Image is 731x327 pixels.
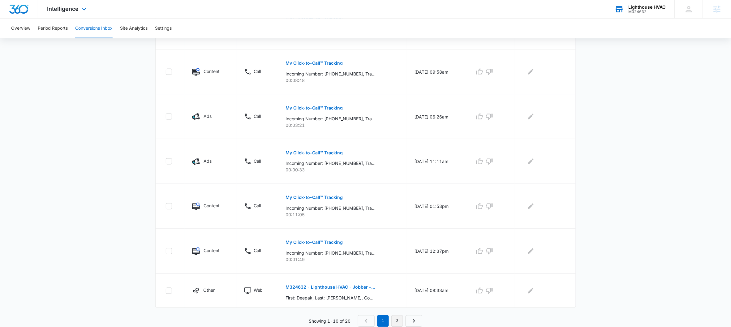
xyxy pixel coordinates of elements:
[286,240,343,245] p: My Click-to-Call™ Tracking
[286,115,376,122] p: Incoming Number: [PHONE_NUMBER], Tracking Number: [PHONE_NUMBER], Ring To: [PHONE_NUMBER], Caller...
[204,158,212,164] p: Ads
[286,77,399,84] p: 00:08:48
[286,280,376,295] button: M324632 - Lighthouse HVAC - Jobber - New Request Form
[286,295,376,301] p: First: Deepak, Last: [PERSON_NAME], Company: SEO Services, Email: [EMAIL_ADDRESS][DOMAIN_NAME], P...
[11,19,30,38] button: Overview
[406,315,422,327] a: Next Page
[204,113,212,119] p: Ads
[286,56,343,71] button: My Click-to-Call™ Tracking
[286,205,376,212] p: Incoming Number: [PHONE_NUMBER], Tracking Number: [PHONE_NUMBER], Ring To: [PHONE_NUMBER], Caller...
[407,49,467,94] td: [DATE] 09:58am
[286,106,343,110] p: My Click-to-Call™ Tracking
[309,318,350,325] p: Showing 1-10 of 20
[38,19,68,38] button: Period Reports
[47,6,79,12] span: Intelligence
[120,19,148,38] button: Site Analytics
[204,203,220,209] p: Content
[286,285,376,290] p: M324632 - Lighthouse HVAC - Jobber - New Request Form
[254,287,263,294] p: Web
[526,112,536,122] button: Edit Comments
[407,274,467,308] td: [DATE] 08:33am
[254,158,261,164] p: Call
[286,256,399,263] p: 00:01:49
[286,160,376,167] p: Incoming Number: [PHONE_NUMBER], Tracking Number: [PHONE_NUMBER], Ring To: [PHONE_NUMBER], Caller...
[254,247,261,254] p: Call
[407,184,467,229] td: [DATE] 01:53pm
[286,61,343,65] p: My Click-to-Call™ Tracking
[286,71,376,77] p: Incoming Number: [PHONE_NUMBER], Tracking Number: [PHONE_NUMBER], Ring To: [PHONE_NUMBER], Caller...
[407,94,467,139] td: [DATE] 06:26am
[204,68,220,75] p: Content
[377,315,389,327] em: 1
[286,167,399,173] p: 00:00:33
[286,212,399,218] p: 00:11:05
[526,157,536,166] button: Edit Comments
[286,190,343,205] button: My Click-to-Call™ Tracking
[254,113,261,119] p: Call
[254,68,261,75] p: Call
[407,139,467,184] td: [DATE] 11:11am
[286,151,343,155] p: My Click-to-Call™ Tracking
[203,287,215,294] p: Other
[286,196,343,200] p: My Click-to-Call™ Tracking
[286,101,343,115] button: My Click-to-Call™ Tracking
[526,286,536,296] button: Edit Comments
[526,67,536,77] button: Edit Comments
[526,201,536,211] button: Edit Comments
[526,246,536,256] button: Edit Comments
[629,5,666,10] div: account name
[629,10,666,14] div: account id
[358,315,422,327] nav: Pagination
[155,19,172,38] button: Settings
[286,145,343,160] button: My Click-to-Call™ Tracking
[407,229,467,274] td: [DATE] 12:37pm
[391,315,403,327] a: Page 2
[286,250,376,256] p: Incoming Number: [PHONE_NUMBER], Tracking Number: [PHONE_NUMBER], Ring To: [PHONE_NUMBER], Caller...
[75,19,113,38] button: Conversions Inbox
[204,247,220,254] p: Content
[286,235,343,250] button: My Click-to-Call™ Tracking
[286,122,399,128] p: 00:03:21
[254,203,261,209] p: Call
